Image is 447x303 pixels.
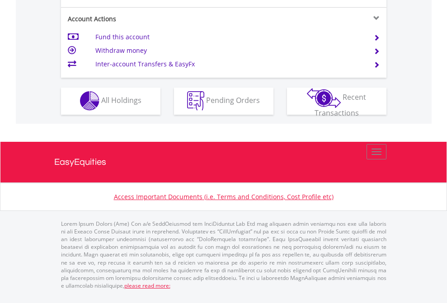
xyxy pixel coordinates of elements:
[80,91,99,111] img: holdings-wht.png
[61,220,386,289] p: Lorem Ipsum Dolors (Ame) Con a/e SeddOeiusmod tem InciDiduntut Lab Etd mag aliquaen admin veniamq...
[95,57,362,71] td: Inter-account Transfers & EasyFx
[124,282,170,289] a: please read more:
[174,88,273,115] button: Pending Orders
[95,30,362,44] td: Fund this account
[95,44,362,57] td: Withdraw money
[307,88,341,108] img: transactions-zar-wht.png
[287,88,386,115] button: Recent Transactions
[206,95,260,105] span: Pending Orders
[61,14,224,23] div: Account Actions
[61,88,160,115] button: All Holdings
[114,192,334,201] a: Access Important Documents (i.e. Terms and Conditions, Cost Profile etc)
[315,92,367,118] span: Recent Transactions
[101,95,141,105] span: All Holdings
[187,91,204,111] img: pending_instructions-wht.png
[54,142,393,182] a: EasyEquities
